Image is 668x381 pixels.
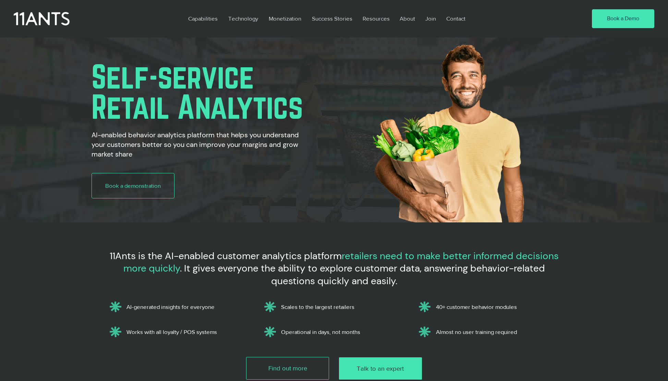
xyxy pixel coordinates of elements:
[308,11,356,26] p: Success Stories
[422,11,439,26] p: Join
[264,11,307,26] a: Monetization
[359,11,393,26] p: Resources
[225,11,262,26] p: Technology
[183,11,572,26] nav: Site
[281,328,405,335] p: Operational in days, not months
[443,11,469,26] p: Contact
[92,173,175,198] a: Book a demonstration
[223,11,264,26] a: Technology
[307,11,357,26] a: Success Stories
[441,11,471,26] a: Contact
[126,328,251,335] p: Works with all loyalty / POS systems
[420,11,441,26] a: Join
[607,15,639,22] span: Book a Demo
[394,11,420,26] a: About
[357,364,404,373] span: Talk to an expert
[110,250,342,262] span: 11Ants is the AI-enabled customer analytics platform
[185,11,221,26] p: Capabilities
[123,250,559,275] span: retailers need to make better informed decisions more quickly
[246,357,329,379] a: Find out more
[92,89,303,125] span: Retail Analytics
[180,262,545,287] span: . It gives everyone the ability to explore customer data, answering behavior-related questions qu...
[281,303,405,310] p: Scales to the largest retailers
[126,303,215,310] span: AI-generated insights for everyone
[339,357,422,380] a: Talk to an expert
[183,11,223,26] a: Capabilities
[105,182,161,190] span: Book a demonstration
[396,11,418,26] p: About
[268,364,307,373] span: Find out more
[436,328,560,335] p: Almost no user training required
[592,9,654,28] a: Book a Demo
[92,58,254,95] span: Self-service
[357,11,394,26] a: Resources
[265,11,305,26] p: Monetization
[92,130,303,159] h2: AI-enabled behavior analytics platform that helps you understand your customers better so you can...
[436,303,560,310] p: 40+ customer behavior modules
